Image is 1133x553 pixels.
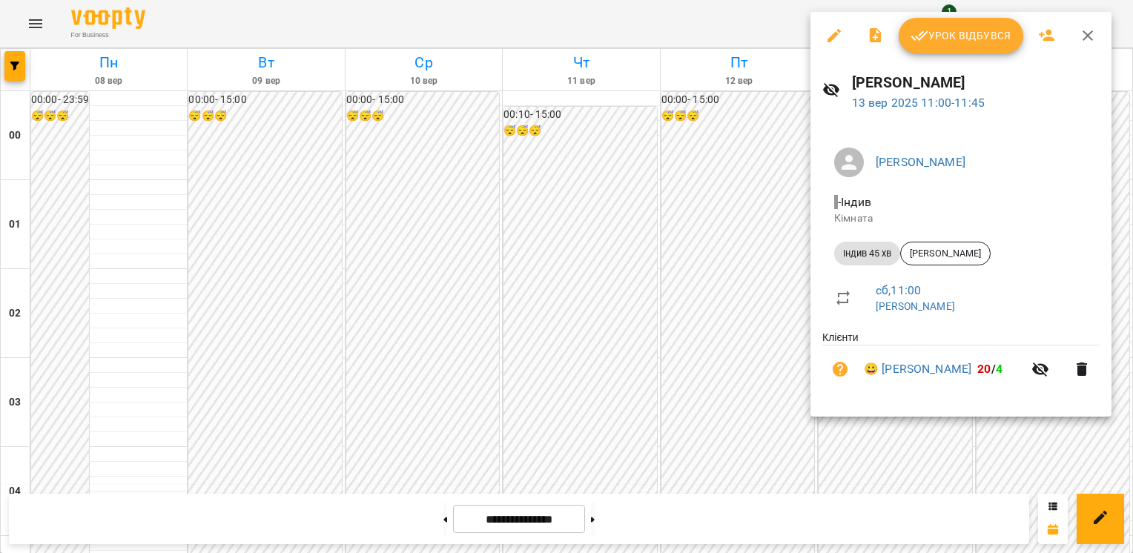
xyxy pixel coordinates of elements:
span: [PERSON_NAME] [901,247,990,260]
p: Кімната [834,211,1088,226]
h6: [PERSON_NAME] [852,71,1100,94]
a: 13 вер 2025 11:00-11:45 [852,96,985,110]
span: Індив 45 хв [834,247,900,260]
button: Урок відбувся [899,18,1023,53]
a: сб , 11:00 [876,283,921,297]
span: - Індив [834,195,874,209]
ul: Клієнти [822,330,1100,399]
a: 😀 [PERSON_NAME] [864,360,971,378]
span: Урок відбувся [911,27,1011,44]
a: [PERSON_NAME] [876,155,965,169]
div: [PERSON_NAME] [900,242,991,265]
span: 20 [977,362,991,376]
a: [PERSON_NAME] [876,300,955,312]
b: / [977,362,1002,376]
button: Візит ще не сплачено. Додати оплату? [822,351,858,387]
span: 4 [996,362,1002,376]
